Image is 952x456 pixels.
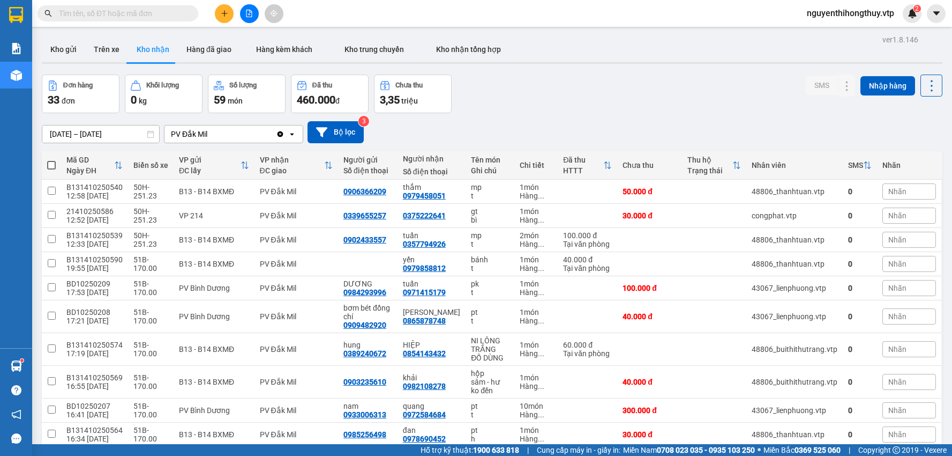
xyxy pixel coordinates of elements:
[682,151,746,180] th: Toggle SortBy
[752,161,837,170] div: Nhân viên
[538,240,544,248] span: ...
[848,406,872,415] div: 0
[343,288,386,297] div: 0984293996
[752,378,837,386] div: 48806_buithithutrang.vtp
[265,4,283,23] button: aim
[538,382,544,391] span: ...
[403,255,460,264] div: yến
[794,446,841,454] strong: 0369 525 060
[403,435,446,443] div: 0978690452
[888,406,906,415] span: Nhãn
[11,361,22,372] img: warehouse-icon
[260,378,333,386] div: PV Đắk Mil
[270,10,278,17] span: aim
[254,151,338,180] th: Toggle SortBy
[11,409,21,420] span: notification
[179,211,249,220] div: VP 214
[66,341,123,349] div: B131410250574
[66,255,123,264] div: B131410250590
[471,336,509,354] div: NI LÔNG TRẮNG
[133,341,168,358] div: 51B-170.00
[42,126,159,143] input: Select a date range.
[520,410,552,419] div: Hàng thông thường
[623,430,677,439] div: 30.000 đ
[66,402,123,410] div: BD10250207
[312,82,332,89] div: Đã thu
[380,93,400,106] span: 3,35
[471,288,509,297] div: t
[62,97,75,105] span: đơn
[537,444,620,456] span: Cung cấp máy in - giấy in:
[520,264,552,273] div: Hàng thông thường
[520,317,552,325] div: Hàng thông thường
[66,183,123,192] div: B131410250540
[343,211,386,220] div: 0339655257
[403,155,460,163] div: Người nhận
[888,284,906,292] span: Nhãn
[260,284,333,292] div: PV Đắk Mil
[849,444,850,456] span: |
[520,341,552,349] div: 1 món
[260,345,333,354] div: PV Đắk Mil
[59,8,185,19] input: Tìm tên, số ĐT hoặc mã đơn
[125,75,203,113] button: Khối lượng0kg
[471,354,509,362] div: ĐỒ DÙNG
[343,304,392,321] div: bơm bét đồng chí
[11,433,21,444] span: message
[343,166,392,175] div: Số điện thoại
[538,216,544,224] span: ...
[563,264,612,273] div: Tại văn phòng
[403,280,460,288] div: tuấn
[260,312,333,321] div: PV Đắk Mil
[471,264,509,273] div: t
[558,151,617,180] th: Toggle SortBy
[179,156,241,164] div: VP gửi
[752,345,837,354] div: 48806_buithithutrang.vtp
[66,426,123,435] div: B131410250564
[888,430,906,439] span: Nhãn
[563,255,612,264] div: 40.000 đ
[471,166,509,175] div: Ghi chú
[403,264,446,273] div: 0979858812
[623,187,677,196] div: 50.000 đ
[240,4,259,23] button: file-add
[520,207,552,216] div: 1 món
[843,151,877,180] th: Toggle SortBy
[436,45,501,54] span: Kho nhận tổng hợp
[520,373,552,382] div: 1 món
[623,378,677,386] div: 40.000 đ
[563,341,612,349] div: 60.000 đ
[308,121,364,143] button: Bộ lọc
[66,373,123,382] div: B131410250569
[42,75,119,113] button: Đơn hàng33đơn
[179,166,241,175] div: ĐC lấy
[752,312,837,321] div: 43067_lienphuong.vtp
[66,382,123,391] div: 16:55 [DATE]
[888,187,906,196] span: Nhãn
[471,231,509,240] div: mp
[174,151,254,180] th: Toggle SortBy
[471,240,509,248] div: t
[131,93,137,106] span: 0
[11,385,21,395] span: question-circle
[66,216,123,224] div: 12:52 [DATE]
[473,446,519,454] strong: 1900 633 818
[260,166,324,175] div: ĐC giao
[848,187,872,196] div: 0
[66,349,123,358] div: 17:19 [DATE]
[179,378,249,386] div: B13 - B14 BXMĐ
[520,255,552,264] div: 1 món
[563,231,612,240] div: 100.000 đ
[343,156,392,164] div: Người gửi
[403,349,446,358] div: 0854143432
[133,426,168,443] div: 51B-170.00
[848,345,872,354] div: 0
[128,36,178,62] button: Kho nhận
[893,446,900,454] span: copyright
[66,207,123,216] div: 21410250586
[66,435,123,443] div: 16:34 [DATE]
[146,82,179,89] div: Khối lượng
[927,4,946,23] button: caret-down
[623,444,755,456] span: Miền Nam
[848,260,872,268] div: 0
